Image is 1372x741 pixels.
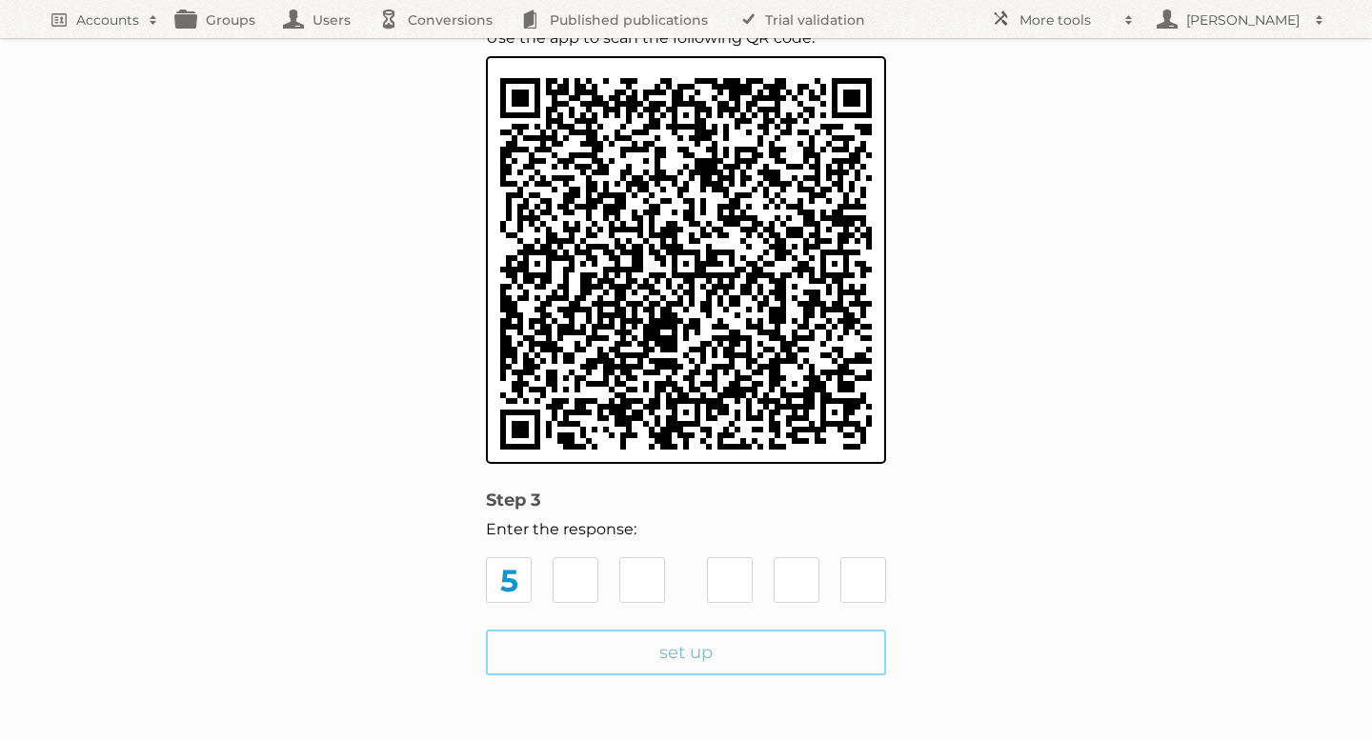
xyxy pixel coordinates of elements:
[486,520,886,538] p: Enter the response:
[486,490,886,511] h2: Step 3
[1181,10,1305,30] h2: [PERSON_NAME]
[486,630,886,675] input: set up
[1019,10,1115,30] h2: More tools
[76,10,139,30] h2: Accounts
